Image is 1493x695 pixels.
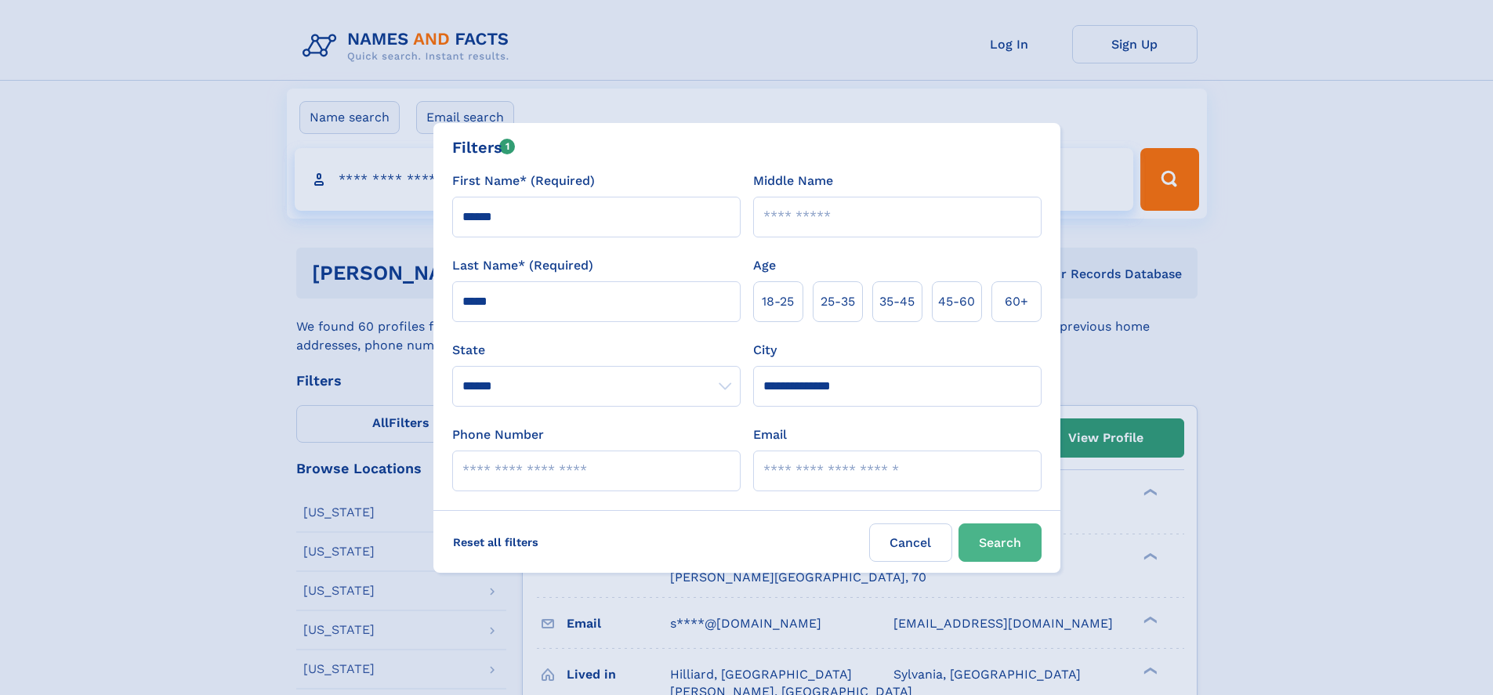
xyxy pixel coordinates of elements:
[869,523,952,562] label: Cancel
[452,425,544,444] label: Phone Number
[452,341,741,360] label: State
[821,292,855,311] span: 25‑35
[753,172,833,190] label: Middle Name
[753,256,776,275] label: Age
[443,523,549,561] label: Reset all filters
[762,292,794,311] span: 18‑25
[1005,292,1028,311] span: 60+
[452,256,593,275] label: Last Name* (Required)
[753,341,777,360] label: City
[452,136,516,159] div: Filters
[958,523,1042,562] button: Search
[879,292,915,311] span: 35‑45
[938,292,975,311] span: 45‑60
[753,425,787,444] label: Email
[452,172,595,190] label: First Name* (Required)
